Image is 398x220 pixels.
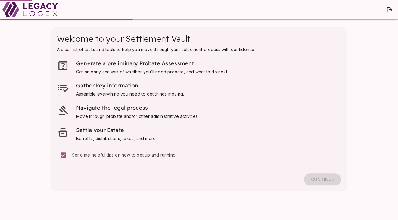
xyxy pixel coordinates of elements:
[57,33,191,44] span: Welcome to your Settlement Vault
[76,114,199,119] span: Move through probate and/or other administrative activities.
[76,91,184,96] span: Assemble everything you need to get things moving.
[76,60,194,67] span: Generate a preliminary Probate Assessment
[76,82,138,89] span: Gather key information
[76,104,148,111] span: Navigate the legal process
[72,152,176,157] span: Send me helpful tips on how to get up and running.
[76,136,157,141] span: Benefits, distributions, taxes, and more.
[57,47,255,52] span: A clear list of tasks and tools to help you move through your settlement process with confidence.
[76,69,228,74] span: Get an early analysis of whether you’ll need probate, and what to do next.
[76,127,124,133] span: Settle your Estate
